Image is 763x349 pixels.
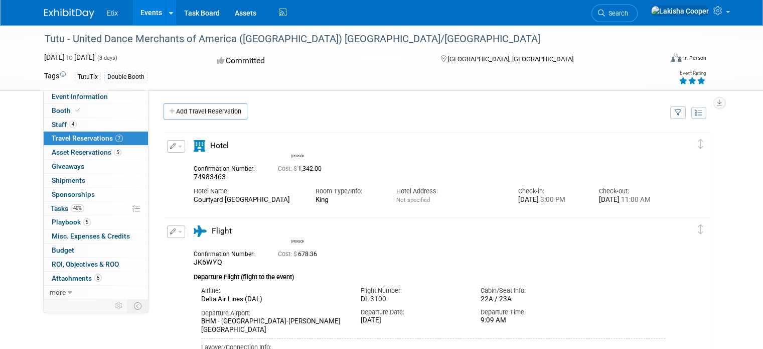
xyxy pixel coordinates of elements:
[115,135,123,142] span: 7
[361,316,466,325] div: [DATE]
[52,190,95,198] span: Sponsorships
[44,71,66,82] td: Tags
[52,246,74,254] span: Budget
[315,196,381,204] div: King
[599,196,665,204] div: [DATE]
[110,299,128,312] td: Personalize Event Tab Strip
[194,162,263,173] div: Confirmation Number:
[675,110,682,117] i: Filter by Traveler
[396,187,503,196] div: Hotel Address:
[69,121,77,128] span: 4
[448,55,573,63] span: [GEOGRAPHIC_DATA], [GEOGRAPHIC_DATA]
[210,141,229,150] span: Hotel
[75,72,101,82] div: TutuTix
[52,121,77,129] span: Staff
[52,92,108,100] span: Event Information
[164,103,247,120] a: Add Travel Reservation
[44,160,148,173] a: Giveaways
[44,53,95,61] span: [DATE] [DATE]
[201,286,346,295] div: Airline:
[679,71,706,76] div: Event Rating
[194,173,226,181] span: 74983463
[194,225,207,237] i: Flight
[44,118,148,132] a: Staff4
[96,55,117,61] span: (3 days)
[278,251,298,258] span: Cost: $
[44,90,148,103] a: Event Information
[361,295,466,304] div: DL 3100
[44,9,94,19] img: ExhibitDay
[52,176,85,184] span: Shipments
[71,204,84,212] span: 40%
[278,165,298,172] span: Cost: $
[278,165,326,172] span: 1,342.00
[481,316,585,325] div: 9:09 AM
[52,232,130,240] span: Misc. Expenses & Credits
[104,72,147,82] div: Double Booth
[52,148,121,156] span: Asset Reservations
[289,224,307,244] div: Lakisha Cooper
[201,309,346,318] div: Departure Airport:
[194,140,205,152] i: Hotel
[599,187,665,196] div: Check-out:
[44,215,148,229] a: Playbook5
[44,146,148,159] a: Asset Reservations5
[52,274,102,282] span: Attachments
[201,295,346,304] div: Delta Air Lines (DAL)
[214,52,424,70] div: Committed
[605,10,628,17] span: Search
[481,295,585,303] div: 22A / 23A
[114,149,121,156] span: 5
[194,187,300,196] div: Hotel Name:
[44,174,148,187] a: Shipments
[671,54,681,62] img: Format-Inperson.png
[106,9,118,17] span: Etix
[44,244,148,257] a: Budget
[683,54,706,62] div: In-Person
[698,224,703,235] i: Click and drag to move item
[65,53,74,61] span: to
[94,274,102,282] span: 5
[315,187,381,196] div: Room Type/Info:
[44,258,148,271] a: ROI, Objectives & ROO
[291,224,306,238] img: Lakisha Cooper
[83,218,91,226] span: 5
[289,139,307,158] div: Olivia Greer
[396,196,430,203] span: Not specified
[52,134,123,142] span: Travel Reservations
[518,187,584,196] div: Check-in:
[52,162,84,170] span: Giveaways
[481,286,585,295] div: Cabin/Seat Info:
[361,308,466,317] div: Departure Date:
[518,196,584,204] div: [DATE]
[128,299,148,312] td: Toggle Event Tabs
[361,286,466,295] div: Flight Number:
[278,251,321,258] span: 678.36
[620,196,651,203] span: 11:00 AM
[591,5,638,22] a: Search
[44,132,148,145] a: Travel Reservations7
[44,286,148,299] a: more
[44,104,148,118] a: Booth
[51,204,84,212] span: Tasks
[194,267,665,282] div: Departure Flight (flight to the event)
[52,106,82,114] span: Booth
[52,260,119,268] span: ROI, Objectives & ROO
[698,139,703,149] i: Click and drag to move item
[44,202,148,215] a: Tasks40%
[539,196,565,203] span: 3:00 PM
[201,317,346,334] div: BHM - [GEOGRAPHIC_DATA]-[PERSON_NAME][GEOGRAPHIC_DATA]
[291,238,304,244] div: Lakisha Cooper
[212,226,232,236] span: Flight
[194,196,300,204] div: Courtyard [GEOGRAPHIC_DATA]
[44,188,148,201] a: Sponsorships
[194,248,263,258] div: Confirmation Number:
[50,288,66,296] span: more
[608,52,706,67] div: Event Format
[194,258,222,266] span: JK6WYQ
[481,308,585,317] div: Departure Time:
[44,229,148,243] a: Misc. Expenses & Credits
[291,153,304,158] div: Olivia Greer
[44,272,148,285] a: Attachments5
[52,218,91,226] span: Playbook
